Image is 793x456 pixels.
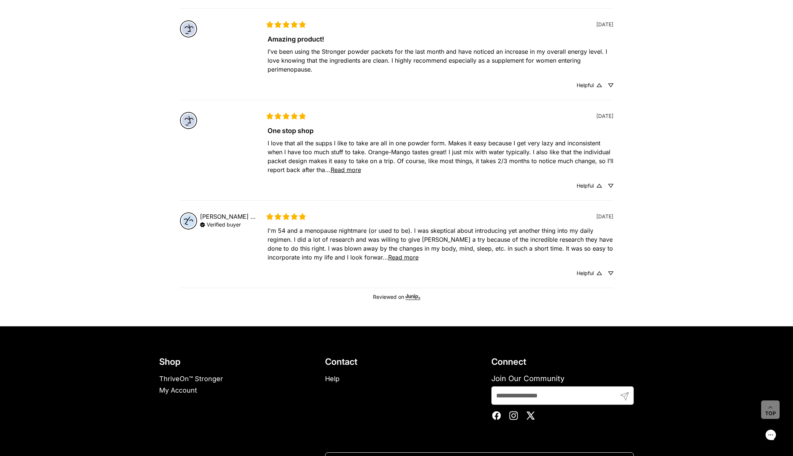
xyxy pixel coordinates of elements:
h2: Shop [159,356,302,368]
button: Submit [615,386,634,417]
a: Check out ThriveOn on Junip (opens in a new tab) [406,294,420,300]
h2: Contact [325,356,468,368]
div: 5 stars [266,21,306,28]
div: Helpful [577,83,594,88]
div: Helpful [577,183,594,188]
h2: Connect [491,356,634,368]
div: Up vote review action - 0 [597,83,602,88]
div: Heather W avatar [180,212,197,229]
div: [DATE] [596,112,613,120]
div: Down vote review action - 0 [608,183,613,188]
div: Down vote review action - 0 [608,271,613,276]
span: Read more [331,166,361,174]
span: Read more [388,254,419,261]
div: One stop shop [268,126,613,136]
div: Down vote review action - 0 [608,83,613,88]
div: 5 stars [266,113,306,119]
div: Helpful [577,271,594,276]
div: Purchase verified by Junip [200,221,241,227]
div: Up vote review action - 0 [597,271,602,276]
div: [DATE] [596,20,613,28]
iframe: Gorgias live chat messenger [756,421,786,449]
div: 5 stars [266,213,306,220]
label: Join Our Community [491,374,634,383]
div: Reviewed on [180,294,613,300]
img: Avatar for C [180,20,197,37]
div: Amazing product! [268,34,613,44]
div: null null avatar [180,112,197,129]
div: null null avatar [180,20,197,37]
div: [DATE] [596,212,613,220]
span: I’ve been using the Stronger powder packets for the last month and have noticed an increase in my... [268,48,609,73]
div: Verified buyer [207,222,241,227]
input: Enter your email [491,386,634,405]
a: Help [325,375,340,383]
img: Avatar for C [180,112,197,129]
span: I love that all the supps I like to take are all in one powder form. Makes it easy because I get ... [268,139,615,174]
div: Up vote review action - 0 [597,183,602,188]
a: My Account [159,386,197,394]
span: Top [765,410,776,417]
img: Avatar for HW [180,212,197,229]
a: ThriveOn™ Stronger [159,375,223,383]
div: [PERSON_NAME] W [200,213,256,220]
span: I'm 54 and a menopause nightmare (or used to be). I was skeptical about introducing yet another t... [268,227,615,261]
